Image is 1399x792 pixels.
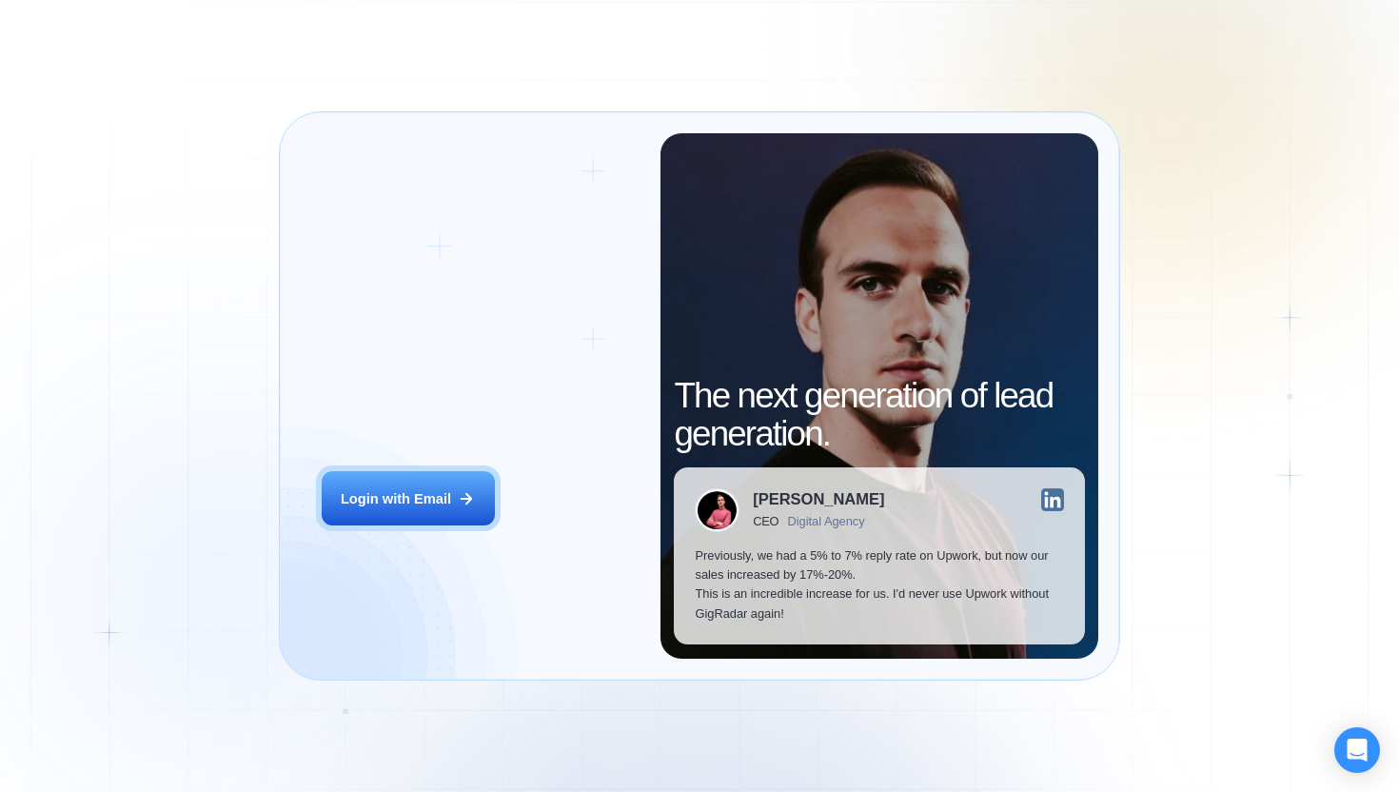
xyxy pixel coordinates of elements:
p: Previously, we had a 5% to 7% reply rate on Upwork, but now our sales increased by 17%-20%. This ... [695,546,1063,624]
div: CEO [753,515,778,529]
div: Login with Email [341,489,451,508]
div: [PERSON_NAME] [753,492,884,508]
button: Login with Email [322,471,495,525]
div: Digital Agency [788,515,865,529]
div: Open Intercom Messenger [1334,727,1380,773]
h2: The next generation of lead generation. [674,377,1084,454]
